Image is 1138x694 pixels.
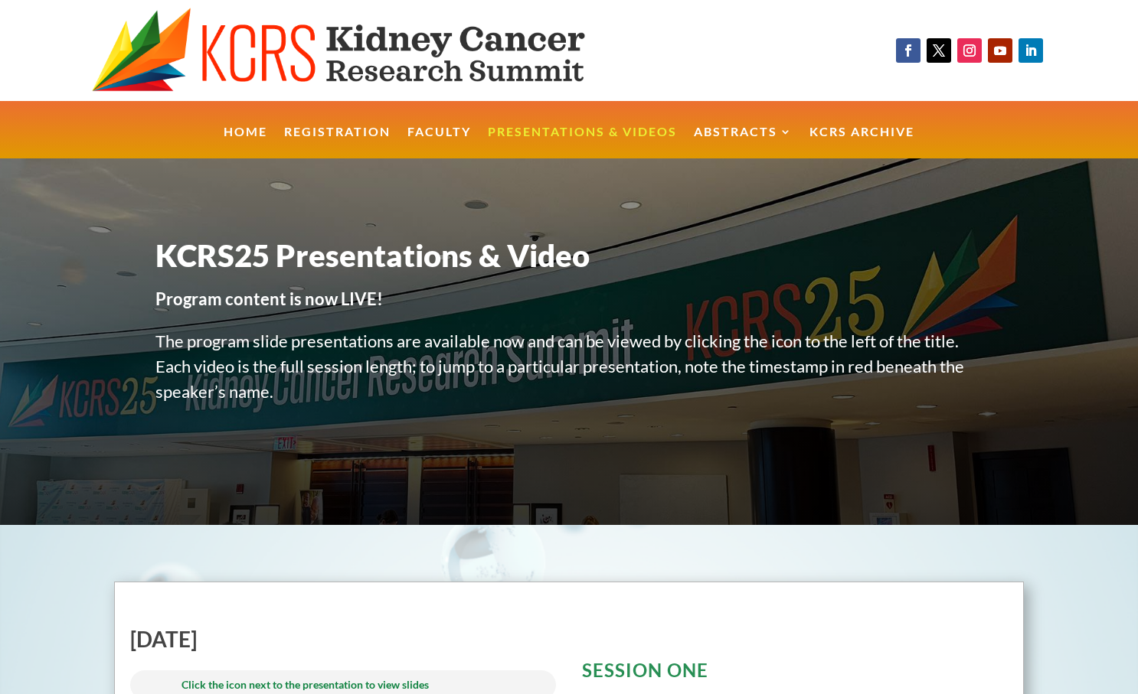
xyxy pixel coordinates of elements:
[1019,38,1043,63] a: Follow on LinkedIn
[957,38,982,63] a: Follow on Instagram
[927,38,951,63] a: Follow on X
[130,628,556,657] h2: [DATE]
[694,126,793,159] a: Abstracts
[488,126,677,159] a: Presentations & Videos
[155,328,983,421] p: The program slide presentations are available now and can be viewed by clicking the icon to the l...
[896,38,921,63] a: Follow on Facebook
[809,126,914,159] a: KCRS Archive
[181,678,429,691] span: Click the icon next to the presentation to view slides
[988,38,1012,63] a: Follow on Youtube
[284,126,391,159] a: Registration
[224,126,267,159] a: Home
[155,237,590,274] span: KCRS25 Presentations & Video
[155,288,383,309] strong: Program content is now LIVE!
[582,661,1008,687] h3: SESSION ONE
[407,126,471,159] a: Faculty
[92,8,646,93] img: KCRS generic logo wide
